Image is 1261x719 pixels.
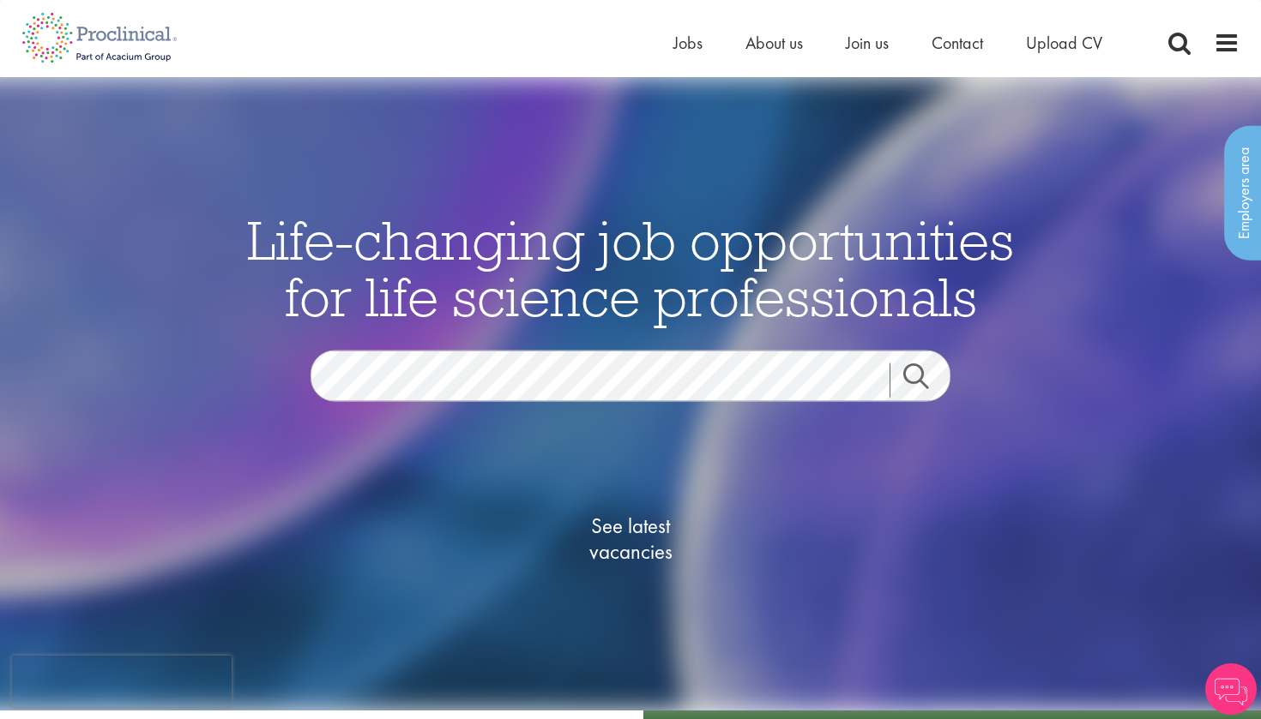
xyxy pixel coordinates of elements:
a: Job search submit button [890,363,963,398]
a: Upload CV [1026,32,1102,54]
a: See latestvacancies [545,445,716,633]
a: Jobs [673,32,703,54]
a: Contact [932,32,983,54]
a: About us [745,32,803,54]
img: Chatbot [1205,663,1257,715]
span: See latest vacancies [545,513,716,565]
a: Join us [846,32,889,54]
span: Life-changing job opportunities for life science professionals [247,206,1014,331]
iframe: reCAPTCHA [12,656,232,707]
